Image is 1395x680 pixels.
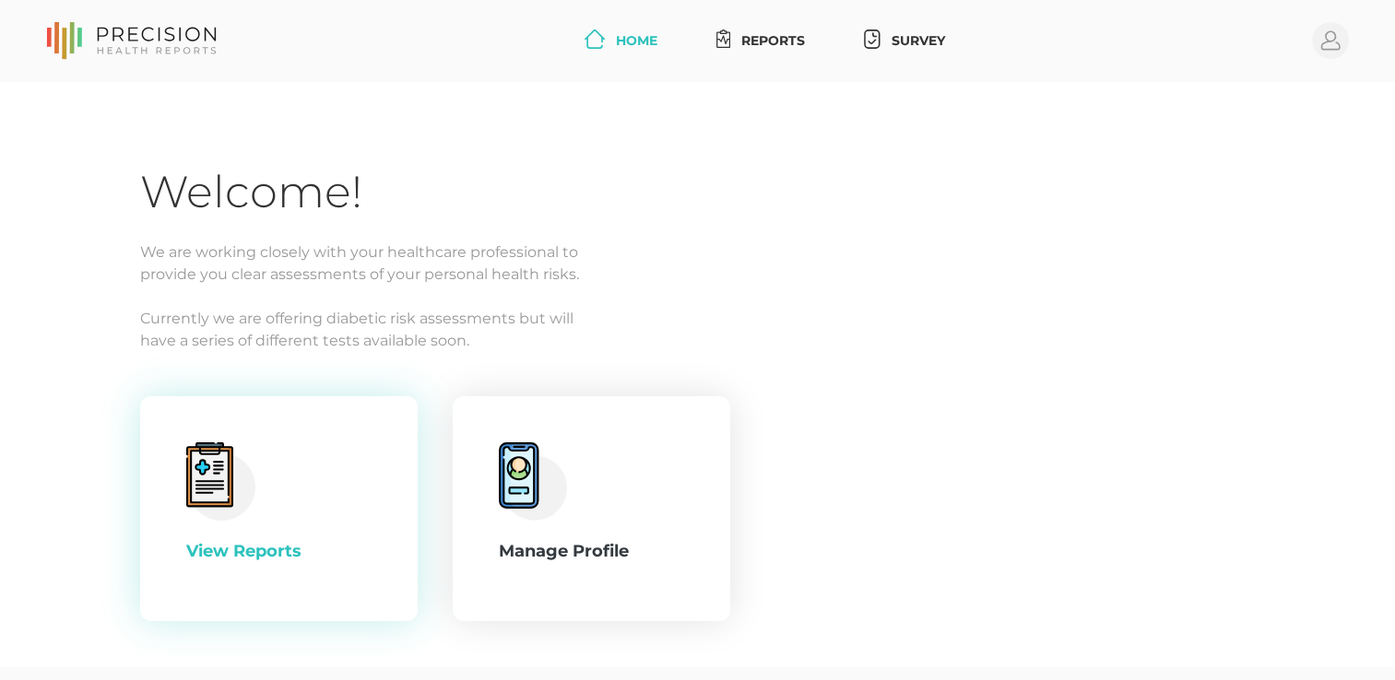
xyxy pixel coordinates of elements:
a: Reports [709,24,813,58]
p: We are working closely with your healthcare professional to provide you clear assessments of your... [140,241,1255,286]
a: Home [577,24,665,58]
div: Manage Profile [499,539,684,564]
p: Currently we are offering diabetic risk assessments but will have a series of different tests ava... [140,308,1255,352]
h1: Welcome! [140,165,1255,219]
a: Survey [857,24,952,58]
div: View Reports [186,539,372,564]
